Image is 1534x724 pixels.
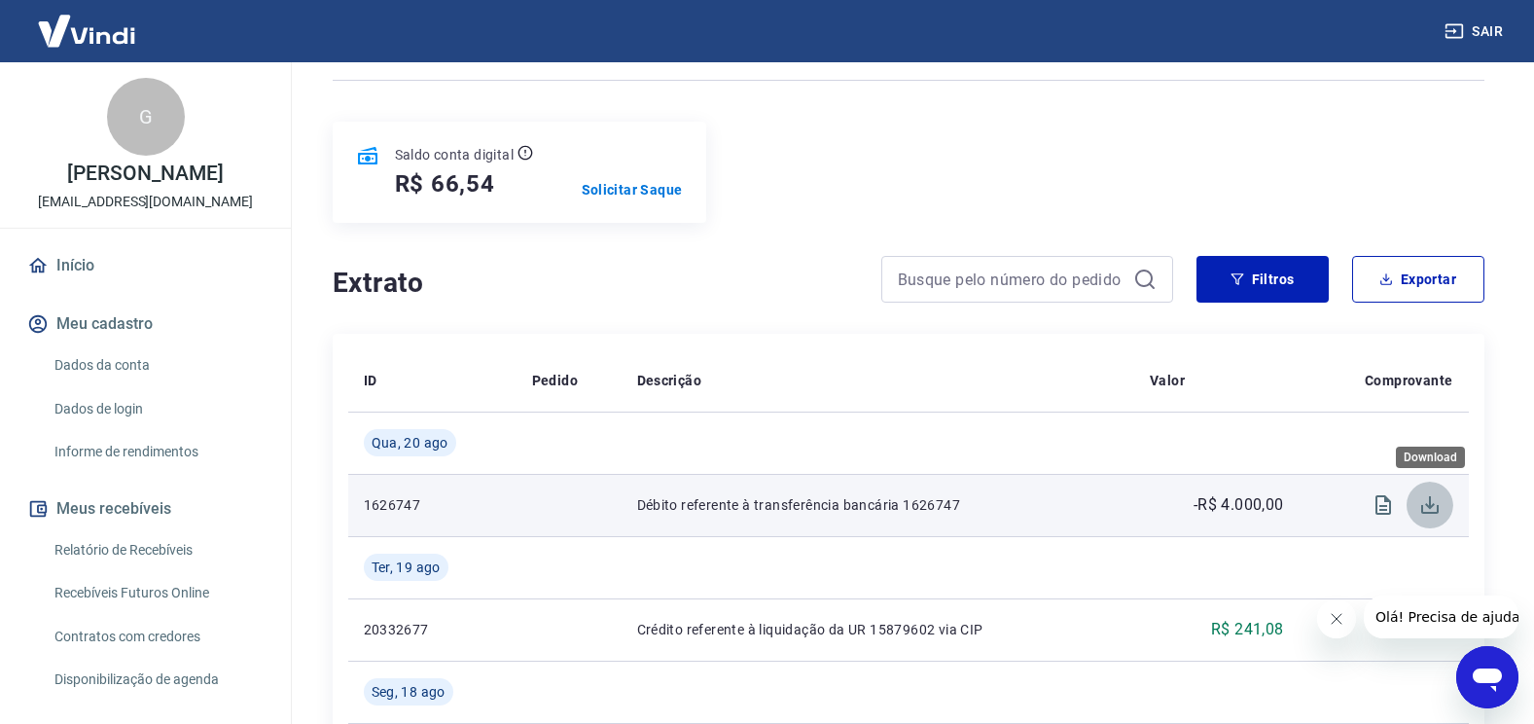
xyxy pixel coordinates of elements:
div: Download [1396,447,1465,468]
a: Solicitar Saque [582,180,683,199]
span: Seg, 18 ago [372,682,446,702]
a: Dados de login [47,389,268,429]
h4: Extrato [333,264,858,303]
a: Dados da conta [47,345,268,385]
button: Filtros [1196,256,1329,303]
iframe: Mensagem da empresa [1364,596,1518,638]
p: Valor [1150,371,1185,390]
span: Olá! Precisa de ajuda? [12,14,163,29]
button: Meus recebíveis [23,488,268,530]
div: G [107,78,185,156]
span: Ter, 19 ago [372,558,441,577]
a: Recebíveis Futuros Online [47,573,268,613]
p: Débito referente à transferência bancária 1626747 [637,495,1119,515]
p: [EMAIL_ADDRESS][DOMAIN_NAME] [38,192,253,212]
button: Meu cadastro [23,303,268,345]
iframe: Botão para abrir a janela de mensagens [1456,646,1518,708]
a: Início [23,244,268,287]
input: Busque pelo número do pedido [898,265,1125,294]
p: ID [364,371,377,390]
p: Crédito referente à liquidação da UR 15879602 via CIP [637,620,1119,639]
a: Disponibilização de agenda [47,660,268,700]
span: Download [1407,482,1453,528]
button: Exportar [1352,256,1484,303]
p: -R$ 4.000,00 [1194,493,1284,517]
span: Qua, 20 ago [372,433,448,452]
p: R$ 241,08 [1211,618,1284,641]
p: Descrição [637,371,702,390]
img: Vindi [23,1,150,60]
p: 1626747 [364,495,501,515]
span: Visualizar [1360,482,1407,528]
p: 20332677 [364,620,501,639]
p: Saldo conta digital [395,145,515,164]
p: Comprovante [1365,371,1452,390]
a: Informe de rendimentos [47,432,268,472]
iframe: Fechar mensagem [1317,599,1356,638]
p: [PERSON_NAME] [67,163,223,184]
h5: R$ 66,54 [395,168,495,199]
a: Contratos com credores [47,617,268,657]
a: Relatório de Recebíveis [47,530,268,570]
p: Pedido [532,371,578,390]
button: Sair [1441,14,1511,50]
